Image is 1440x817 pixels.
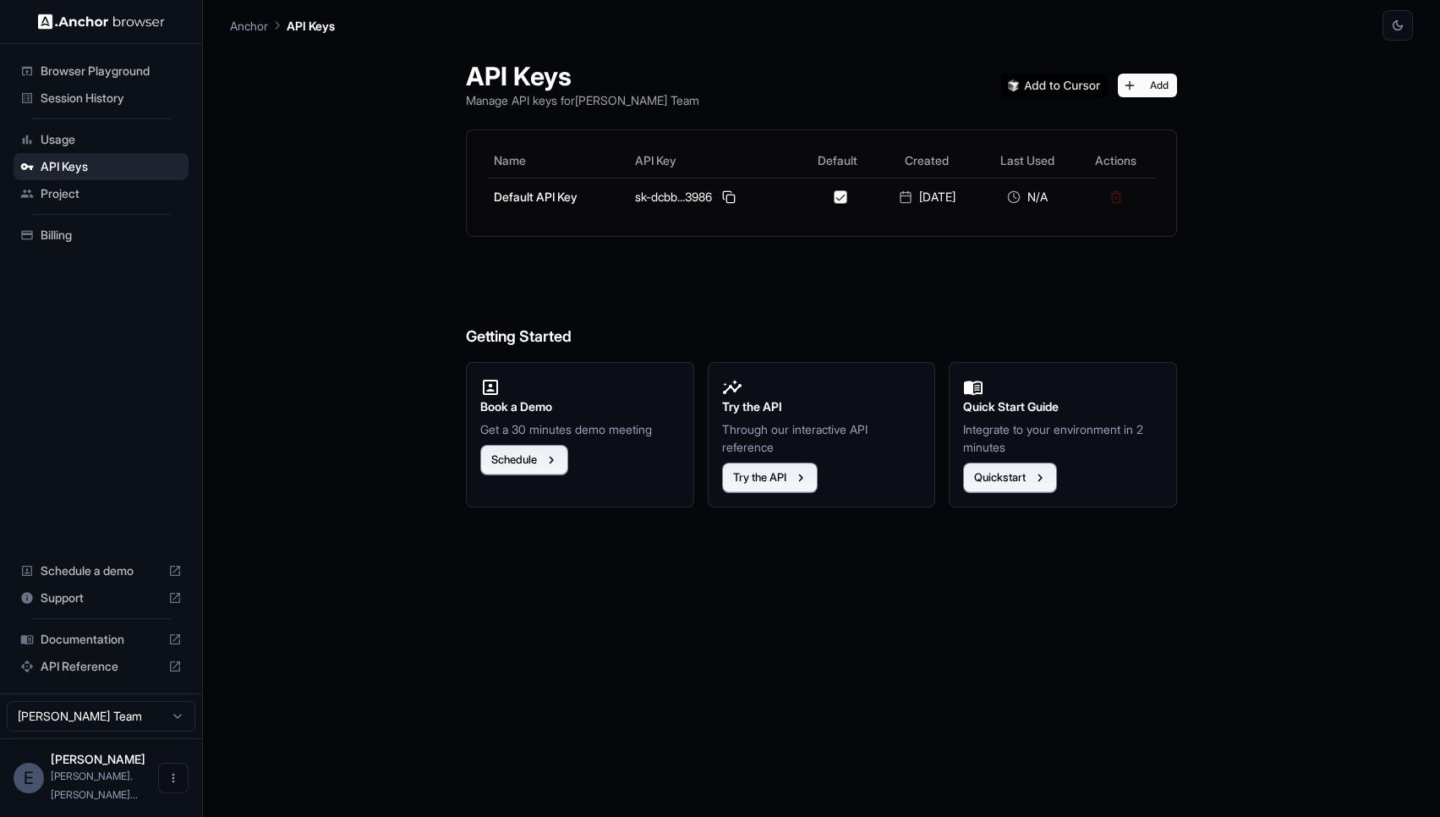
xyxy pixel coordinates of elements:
button: Copy API key [719,187,739,207]
span: API Reference [41,658,162,675]
div: Schedule a demo [14,557,189,584]
button: Quickstart [963,463,1057,493]
p: Anchor [230,17,268,35]
span: Project [41,185,182,202]
span: Usage [41,131,182,148]
div: [DATE] [883,189,971,206]
div: API Keys [14,153,189,180]
h2: Quick Start Guide [963,398,1163,416]
button: Schedule [480,445,568,475]
div: Documentation [14,626,189,653]
td: Default API Key [487,178,628,216]
th: Name [487,144,628,178]
span: eric.n.fondren@gmail.com [51,770,138,801]
div: E [14,763,44,793]
div: Browser Playground [14,58,189,85]
span: Documentation [41,631,162,648]
p: Manage API keys for [PERSON_NAME] Team [466,91,699,109]
h6: Getting Started [466,257,1177,349]
th: Actions [1076,144,1156,178]
nav: breadcrumb [230,16,335,35]
img: Add anchorbrowser MCP server to Cursor [1001,74,1108,97]
h2: Book a Demo [480,398,680,416]
h1: API Keys [466,61,699,91]
p: API Keys [287,17,335,35]
button: Add [1118,74,1177,97]
div: Session History [14,85,189,112]
div: Support [14,584,189,611]
p: Through our interactive API reference [722,420,922,456]
span: Browser Playground [41,63,182,80]
img: Anchor Logo [38,14,165,30]
span: Eric Fondren [51,752,145,766]
div: sk-dcbb...3986 [635,187,792,207]
th: Last Used [978,144,1076,178]
button: Try the API [722,463,818,493]
div: API Reference [14,653,189,680]
span: Session History [41,90,182,107]
div: Billing [14,222,189,249]
p: Integrate to your environment in 2 minutes [963,420,1163,456]
div: Usage [14,126,189,153]
button: Open menu [158,763,189,793]
span: Billing [41,227,182,244]
th: Default [799,144,876,178]
span: API Keys [41,158,182,175]
div: N/A [985,189,1070,206]
th: Created [876,144,977,178]
th: API Key [628,144,799,178]
p: Get a 30 minutes demo meeting [480,420,680,438]
h2: Try the API [722,398,922,416]
div: Project [14,180,189,207]
span: Support [41,589,162,606]
span: Schedule a demo [41,562,162,579]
